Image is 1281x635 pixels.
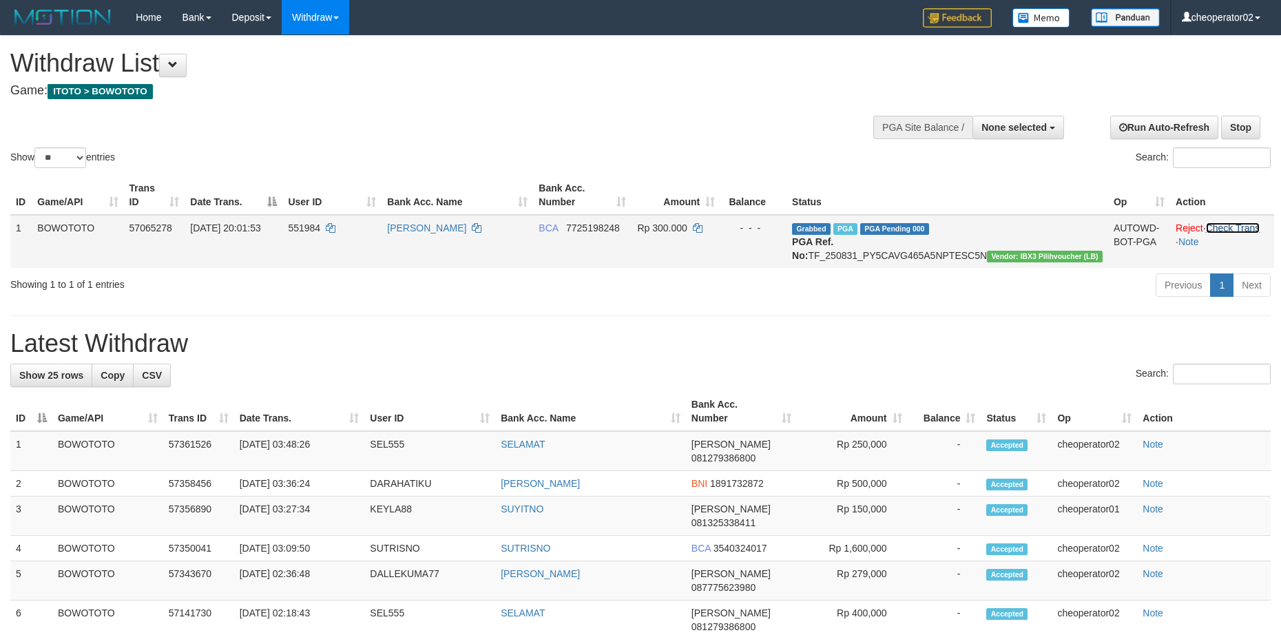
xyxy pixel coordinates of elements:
[637,222,687,233] span: Rp 300.000
[10,215,32,268] td: 1
[726,221,781,235] div: - - -
[1136,364,1271,384] label: Search:
[1143,607,1163,618] a: Note
[10,392,52,431] th: ID: activate to sort column descending
[133,364,171,387] a: CSV
[501,503,543,514] a: SUYITNO
[908,431,981,471] td: -
[1143,439,1163,450] a: Note
[1110,116,1218,139] a: Run Auto-Refresh
[495,392,686,431] th: Bank Acc. Name: activate to sort column ascending
[10,536,52,561] td: 4
[1052,561,1137,601] td: cheoperator02
[1052,431,1137,471] td: cheoperator02
[1170,176,1274,215] th: Action
[282,176,382,215] th: User ID: activate to sort column ascending
[34,147,86,168] select: Showentries
[986,608,1028,620] span: Accepted
[52,536,163,561] td: BOWOTOTO
[1108,215,1170,268] td: AUTOWD-BOT-PGA
[52,497,163,536] td: BOWOTOTO
[234,497,365,536] td: [DATE] 03:27:34
[185,176,282,215] th: Date Trans.: activate to sort column descending
[691,517,756,528] span: Copy 081325338411 to clipboard
[1143,543,1163,554] a: Note
[908,392,981,431] th: Balance: activate to sort column ascending
[163,471,234,497] td: 57358456
[691,503,771,514] span: [PERSON_NAME]
[10,330,1271,357] h1: Latest Withdraw
[797,431,908,471] td: Rp 250,000
[364,431,495,471] td: SEL555
[364,392,495,431] th: User ID: activate to sort column ascending
[142,370,162,381] span: CSV
[797,561,908,601] td: Rp 279,000
[501,568,580,579] a: [PERSON_NAME]
[714,543,767,554] span: Copy 3540324017 to clipboard
[986,504,1028,516] span: Accepted
[163,561,234,601] td: 57343670
[10,84,840,98] h4: Game:
[792,223,831,235] span: Grabbed
[48,84,153,99] span: ITOTO > BOWOTOTO
[691,452,756,464] span: Copy 081279386800 to clipboard
[501,543,550,554] a: SUTRISNO
[129,222,172,233] span: 57065278
[101,370,125,381] span: Copy
[1206,222,1260,233] a: Check Trans
[860,223,929,235] span: PGA Pending
[797,497,908,536] td: Rp 150,000
[1012,8,1070,28] img: Button%20Memo.svg
[10,147,115,168] label: Show entries
[1143,478,1163,489] a: Note
[1143,568,1163,579] a: Note
[981,392,1052,431] th: Status: activate to sort column ascending
[364,471,495,497] td: DARAHATIKU
[873,116,972,139] div: PGA Site Balance /
[972,116,1064,139] button: None selected
[1221,116,1260,139] a: Stop
[908,561,981,601] td: -
[1173,147,1271,168] input: Search:
[387,222,466,233] a: [PERSON_NAME]
[124,176,185,215] th: Trans ID: activate to sort column ascending
[382,176,533,215] th: Bank Acc. Name: activate to sort column ascending
[92,364,134,387] a: Copy
[686,392,797,431] th: Bank Acc. Number: activate to sort column ascending
[1137,392,1271,431] th: Action
[1156,273,1211,297] a: Previous
[364,497,495,536] td: KEYLA88
[10,50,840,77] h1: Withdraw List
[908,536,981,561] td: -
[986,569,1028,581] span: Accepted
[163,431,234,471] td: 57361526
[190,222,260,233] span: [DATE] 20:01:53
[1233,273,1271,297] a: Next
[234,536,365,561] td: [DATE] 03:09:50
[1143,503,1163,514] a: Note
[792,236,833,261] b: PGA Ref. No:
[234,431,365,471] td: [DATE] 03:48:26
[234,392,365,431] th: Date Trans.: activate to sort column ascending
[234,561,365,601] td: [DATE] 02:36:48
[566,222,620,233] span: Copy 7725198248 to clipboard
[787,215,1108,268] td: TF_250831_PY5CAVG465A5NPTESC5N
[981,122,1047,133] span: None selected
[787,176,1108,215] th: Status
[986,439,1028,451] span: Accepted
[710,478,764,489] span: Copy 1891732872 to clipboard
[288,222,320,233] span: 551984
[833,223,857,235] span: Marked by cheoperator01
[501,439,545,450] a: SELAMAT
[987,251,1103,262] span: Vendor URL: https://dashboard.q2checkout.com/secure
[1173,364,1271,384] input: Search:
[10,272,523,291] div: Showing 1 to 1 of 1 entries
[691,478,707,489] span: BNI
[364,561,495,601] td: DALLEKUMA77
[1052,497,1137,536] td: cheoperator01
[10,7,115,28] img: MOTION_logo.png
[691,543,711,554] span: BCA
[691,568,771,579] span: [PERSON_NAME]
[539,222,558,233] span: BCA
[1176,222,1203,233] a: Reject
